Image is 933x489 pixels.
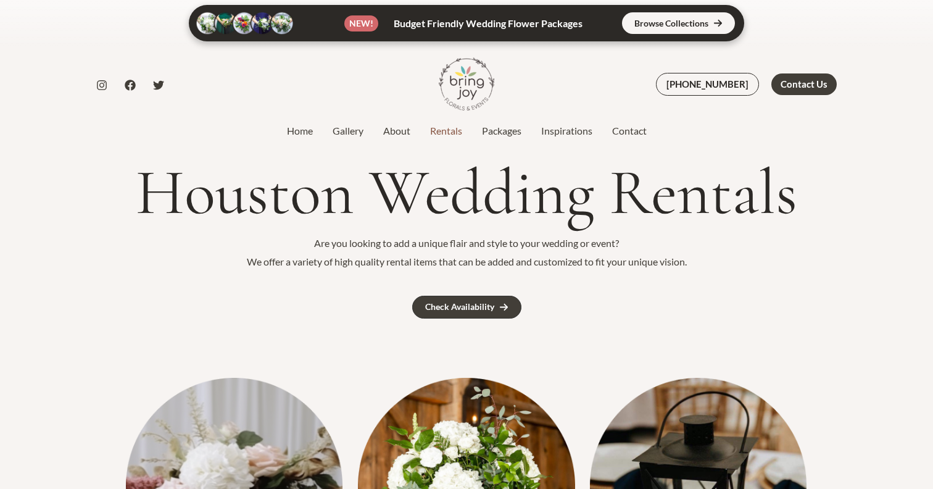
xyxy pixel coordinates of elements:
[323,123,373,138] a: Gallery
[656,73,759,96] a: [PHONE_NUMBER]
[472,123,531,138] a: Packages
[96,157,837,228] h1: Houston Wedding Rentals
[277,123,323,138] a: Home
[531,123,602,138] a: Inspirations
[602,123,657,138] a: Contact
[439,56,494,112] img: Bring Joy
[125,80,136,91] a: Facebook
[425,303,494,311] div: Check Availability
[373,123,420,138] a: About
[277,122,657,140] nav: Site Navigation
[96,80,107,91] a: Instagram
[412,296,521,319] a: Check Availability
[420,123,472,138] a: Rentals
[771,73,837,95] a: Contact Us
[96,234,837,270] p: Are you looking to add a unique flair and style to your wedding or event? We offer a variety of h...
[153,80,164,91] a: Twitter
